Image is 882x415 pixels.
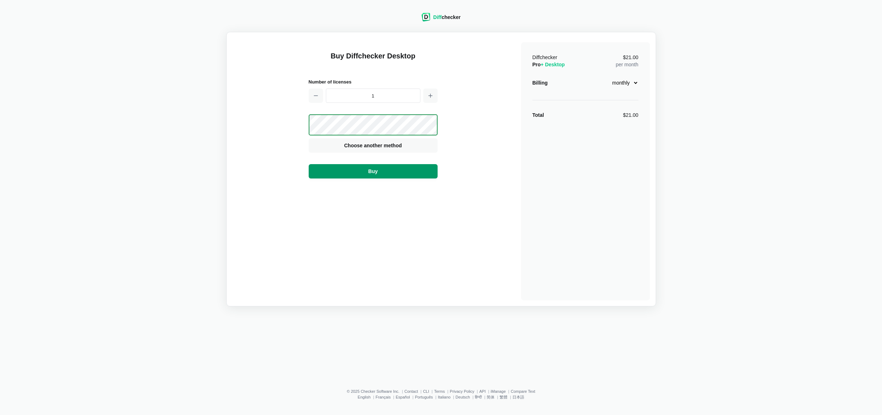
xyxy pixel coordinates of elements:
a: हिन्दी [475,395,482,399]
span: Diff [433,14,442,20]
span: Diffchecker [532,54,558,60]
a: 日本語 [512,395,524,399]
a: Português [415,395,433,399]
div: per month [616,54,638,68]
a: 繁體 [500,395,507,399]
a: CLI [423,389,429,393]
img: Diffchecker logo [421,13,430,22]
span: Choose another method [343,142,403,149]
li: © 2025 Checker Software Inc. [347,389,404,393]
a: Diffchecker logoDiffchecker [421,17,461,23]
a: Compare Text [511,389,535,393]
a: 简体 [487,395,495,399]
button: Buy [309,164,438,178]
span: Buy [367,168,379,175]
h2: Number of licenses [309,78,438,86]
a: Deutsch [456,395,470,399]
a: Italiano [438,395,450,399]
strong: Total [532,112,544,118]
div: $21.00 [623,111,638,119]
a: Español [396,395,410,399]
div: checker [433,14,461,21]
div: Billing [532,79,548,86]
button: Choose another method [309,138,438,153]
a: Français [376,395,391,399]
span: + Desktop [541,62,565,67]
a: English [358,395,371,399]
a: iManage [491,389,506,393]
span: Pro [532,62,565,67]
h1: Buy Diffchecker Desktop [309,51,438,70]
input: 1 [326,89,420,103]
a: API [479,389,486,393]
a: Contact [404,389,418,393]
a: Privacy Policy [450,389,474,393]
span: $21.00 [623,55,638,60]
a: Terms [434,389,445,393]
